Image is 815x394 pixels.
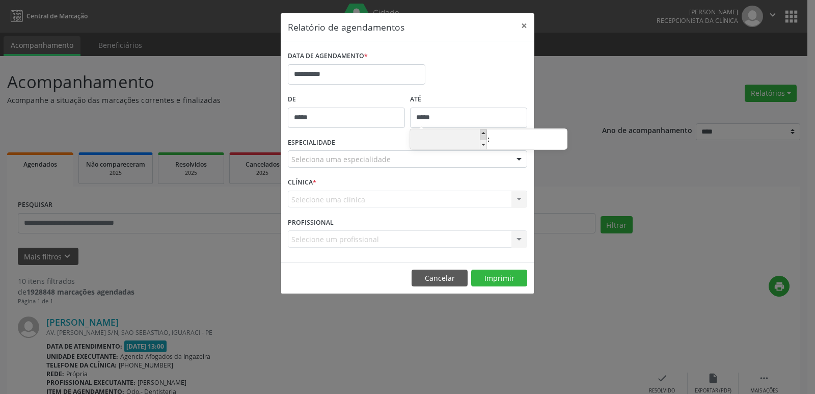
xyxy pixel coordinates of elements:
[487,129,490,149] span: :
[288,135,335,151] label: ESPECIALIDADE
[288,215,334,230] label: PROFISSIONAL
[471,270,527,287] button: Imprimir
[288,20,404,34] h5: Relatório de agendamentos
[490,130,567,150] input: Minute
[291,154,391,165] span: Seleciona uma especialidade
[514,13,534,38] button: Close
[410,130,487,150] input: Hour
[288,48,368,64] label: DATA DE AGENDAMENTO
[288,92,405,108] label: De
[288,175,316,191] label: CLÍNICA
[410,92,527,108] label: ATÉ
[412,270,468,287] button: Cancelar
